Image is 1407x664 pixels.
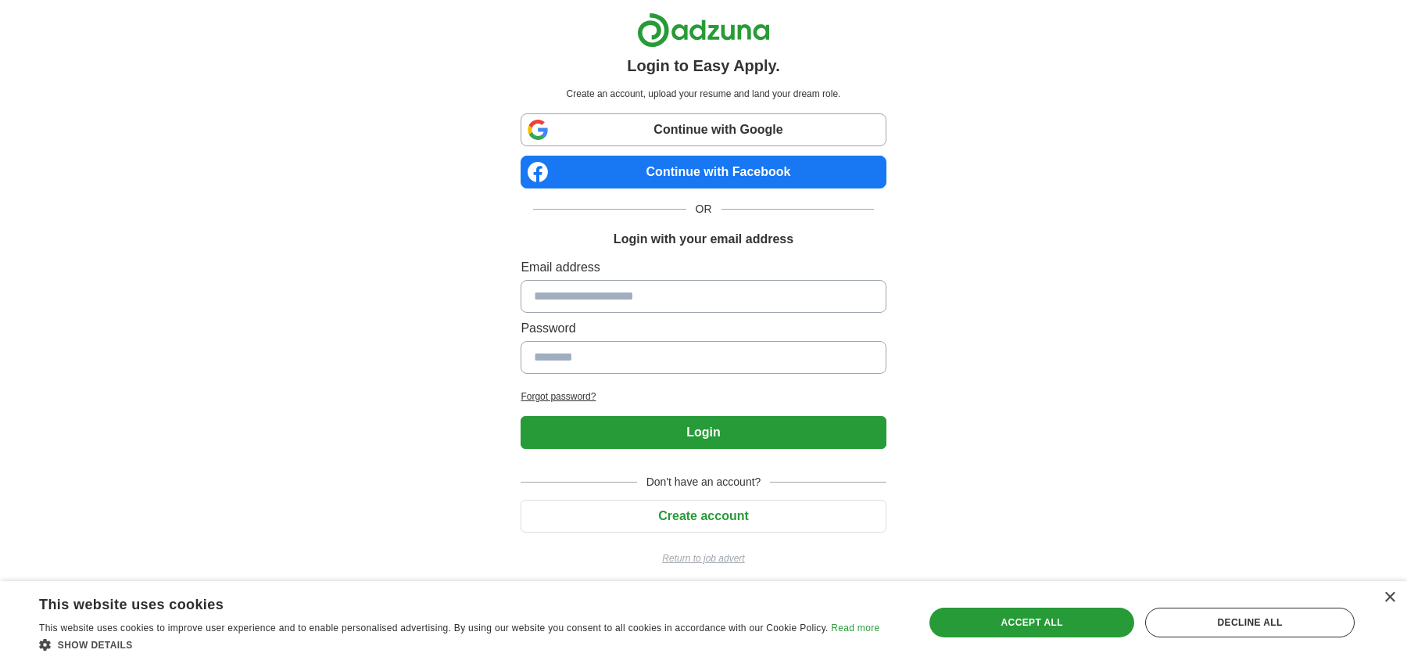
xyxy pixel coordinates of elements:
[1384,592,1395,604] div: Close
[521,416,886,449] button: Login
[58,640,133,651] span: Show details
[39,590,840,614] div: This website uses cookies
[521,319,886,338] label: Password
[521,500,886,533] button: Create account
[686,201,721,217] span: OR
[929,608,1134,637] div: Accept all
[39,637,879,652] div: Show details
[627,54,780,77] h1: Login to Easy Apply.
[521,551,886,565] a: Return to job advert
[637,474,771,490] span: Don't have an account?
[521,113,886,146] a: Continue with Google
[521,258,886,277] label: Email address
[521,389,886,404] a: Forgot password?
[521,156,886,188] a: Continue with Facebook
[831,623,879,633] a: Read more, opens a new window
[39,623,829,633] span: This website uses cookies to improve user experience and to enable personalised advertising. By u...
[521,509,886,522] a: Create account
[614,230,793,249] h1: Login with your email address
[1145,608,1355,637] div: Decline all
[524,87,883,101] p: Create an account, upload your resume and land your dream role.
[637,13,770,48] img: Adzuna logo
